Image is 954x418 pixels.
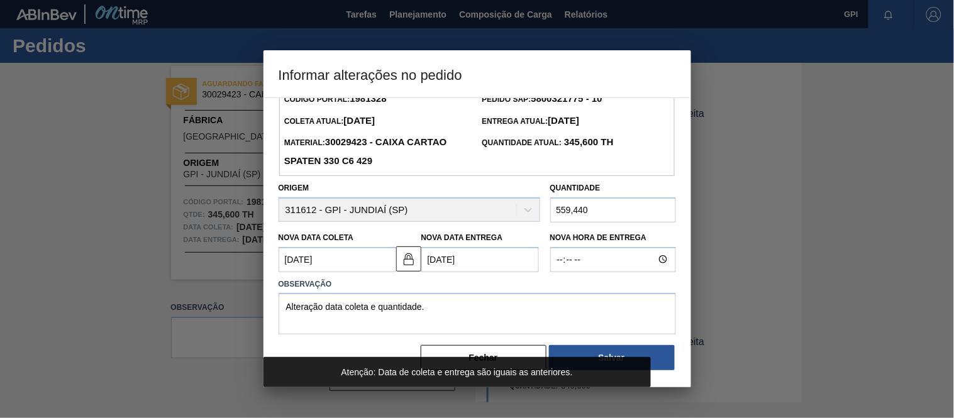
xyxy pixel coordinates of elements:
label: Nova Hora de Entrega [550,229,676,247]
label: Observação [279,275,676,294]
label: Quantidade [550,184,601,192]
label: Origem [279,184,309,192]
button: Fechar [421,345,546,370]
span: Material: [284,138,447,166]
span: Atenção: Data de coleta e entrega são iguais as anteriores. [341,367,572,377]
strong: [DATE] [548,115,579,126]
strong: 30029423 - CAIXA CARTAO SPATEN 330 C6 429 [284,136,447,166]
strong: 1981328 [350,93,386,104]
label: Nova Data Entrega [421,233,503,242]
button: Salvar [549,345,675,370]
textarea: Alteração data coleta e quantidade. [279,293,676,334]
span: Coleta Atual: [284,117,375,126]
span: Quantidade Atual: [482,138,614,147]
input: dd/mm/yyyy [421,247,539,272]
label: Nova Data Coleta [279,233,354,242]
span: Código Portal: [284,95,387,104]
strong: 345,600 TH [562,136,614,147]
strong: [DATE] [344,115,375,126]
button: locked [396,246,421,272]
h3: Informar alterações no pedido [263,50,691,98]
span: Pedido SAP: [482,95,602,104]
input: dd/mm/yyyy [279,247,396,272]
span: Entrega Atual: [482,117,580,126]
strong: 5800321775 - 10 [531,93,602,104]
img: locked [401,251,416,267]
